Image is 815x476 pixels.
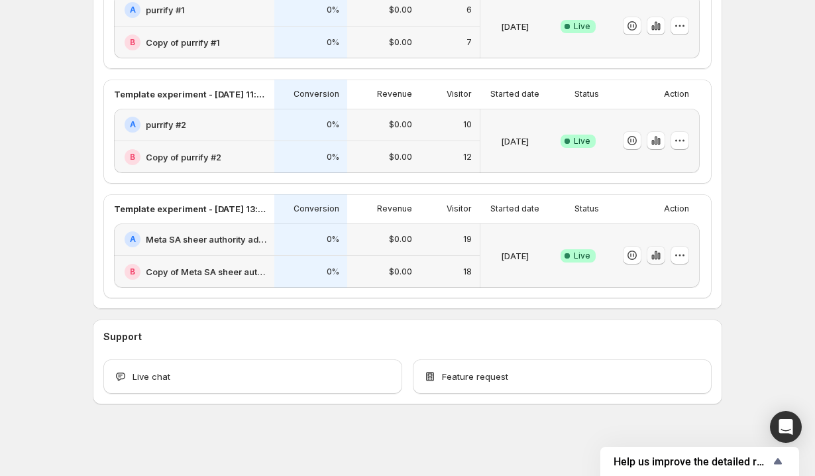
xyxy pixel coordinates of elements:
[294,89,339,99] p: Conversion
[130,5,136,15] h2: A
[463,234,472,245] p: 19
[501,20,529,33] p: [DATE]
[389,37,412,48] p: $0.00
[146,118,186,131] h2: purrify #2
[146,150,221,164] h2: Copy of purrify #2
[146,265,266,278] h2: Copy of Meta SA sheer authority advertorial iteration #1
[389,152,412,162] p: $0.00
[574,21,590,32] span: Live
[114,88,266,101] p: Template experiment - [DATE] 11:01:38
[377,204,412,214] p: Revenue
[130,267,135,277] h2: B
[327,119,339,130] p: 0%
[614,455,770,468] span: Help us improve the detailed report for A/B campaigns
[103,330,142,343] h3: Support
[614,453,786,469] button: Show survey - Help us improve the detailed report for A/B campaigns
[463,152,472,162] p: 12
[664,89,689,99] p: Action
[447,204,472,214] p: Visitor
[501,135,529,148] p: [DATE]
[389,234,412,245] p: $0.00
[114,202,266,215] p: Template experiment - [DATE] 13:11:31
[130,234,136,245] h2: A
[389,119,412,130] p: $0.00
[130,119,136,130] h2: A
[327,37,339,48] p: 0%
[770,411,802,443] div: Open Intercom Messenger
[664,204,689,214] p: Action
[130,152,135,162] h2: B
[490,89,539,99] p: Started date
[466,5,472,15] p: 6
[133,370,170,383] span: Live chat
[146,3,185,17] h2: purrify #1
[146,36,220,49] h2: Copy of purrify #1
[463,119,472,130] p: 10
[463,267,472,277] p: 18
[146,233,266,246] h2: Meta SA sheer authority advertorial iteration #1
[447,89,472,99] p: Visitor
[574,251,590,261] span: Live
[327,234,339,245] p: 0%
[501,249,529,263] p: [DATE]
[130,37,135,48] h2: B
[377,89,412,99] p: Revenue
[327,267,339,277] p: 0%
[327,152,339,162] p: 0%
[389,5,412,15] p: $0.00
[466,37,472,48] p: 7
[294,204,339,214] p: Conversion
[442,370,508,383] span: Feature request
[490,204,539,214] p: Started date
[574,136,590,147] span: Live
[574,89,599,99] p: Status
[574,204,599,214] p: Status
[389,267,412,277] p: $0.00
[327,5,339,15] p: 0%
